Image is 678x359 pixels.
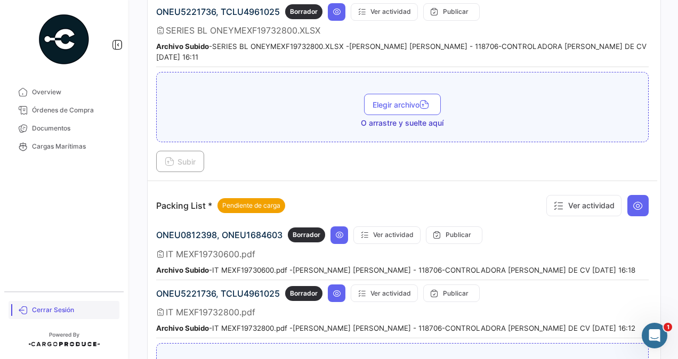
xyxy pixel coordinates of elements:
[642,323,667,348] iframe: Intercom live chat
[156,324,209,332] b: Archivo Subido
[166,25,320,36] span: SERIES BL ONEYMEXF19732800.XLSX
[156,266,635,274] small: - IT MEXF19730600.pdf - [PERSON_NAME] [PERSON_NAME] - 118706-CONTROLADORA [PERSON_NAME] DE CV [DA...
[32,87,115,97] span: Overview
[364,94,441,115] button: Elegir archivo
[9,119,119,137] a: Documentos
[222,201,280,210] span: Pendiente de carga
[9,101,119,119] a: Órdenes de Compra
[156,151,204,172] button: Subir
[353,226,421,244] button: Ver actividad
[664,323,672,331] span: 1
[423,284,480,302] button: Publicar
[32,305,115,315] span: Cerrar Sesión
[423,3,480,21] button: Publicar
[156,266,209,274] b: Archivo Subido
[156,324,635,332] small: - IT MEXF19732800.pdf - [PERSON_NAME] [PERSON_NAME] - 118706-CONTROLADORA [PERSON_NAME] DE CV [DA...
[373,100,432,109] span: Elegir archivo
[156,230,282,240] span: ONEU0812398, ONEU1684603
[293,230,320,240] span: Borrador
[156,42,647,61] small: - SERIES BL ONEYMEXF19732800.XLSX - [PERSON_NAME] [PERSON_NAME] - 118706-CONTROLADORA [PERSON_NAM...
[290,289,318,298] span: Borrador
[290,7,318,17] span: Borrador
[166,307,255,317] span: IT MEXF19732800.pdf
[32,124,115,133] span: Documentos
[156,42,209,51] b: Archivo Subido
[32,105,115,115] span: Órdenes de Compra
[9,137,119,156] a: Cargas Marítimas
[546,195,621,216] button: Ver actividad
[9,83,119,101] a: Overview
[156,6,280,17] span: ONEU5221736, TCLU4961025
[361,118,443,128] span: O arrastre y suelte aquí
[166,249,255,259] span: IT MEXF19730600.pdf
[165,157,196,166] span: Subir
[156,288,280,299] span: ONEU5221736, TCLU4961025
[351,284,418,302] button: Ver actividad
[426,226,482,244] button: Publicar
[156,198,285,213] p: Packing List *
[37,13,91,66] img: powered-by.png
[351,3,418,21] button: Ver actividad
[32,142,115,151] span: Cargas Marítimas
